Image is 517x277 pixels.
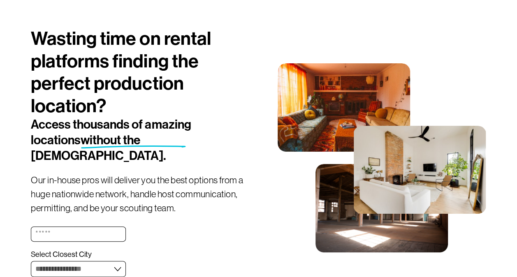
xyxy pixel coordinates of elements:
[31,261,125,277] select: Select Closest City
[31,250,92,259] span: Select Closest City
[31,173,258,215] p: Our in-house pros will deliver you the best options from a huge nationwide network, handle host c...
[31,133,166,163] span: without the [DEMOGRAPHIC_DATA].
[31,28,258,117] h1: Wasting time on rental platforms finding the perfect production location?
[31,117,220,164] h2: Access thousands of amazing locations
